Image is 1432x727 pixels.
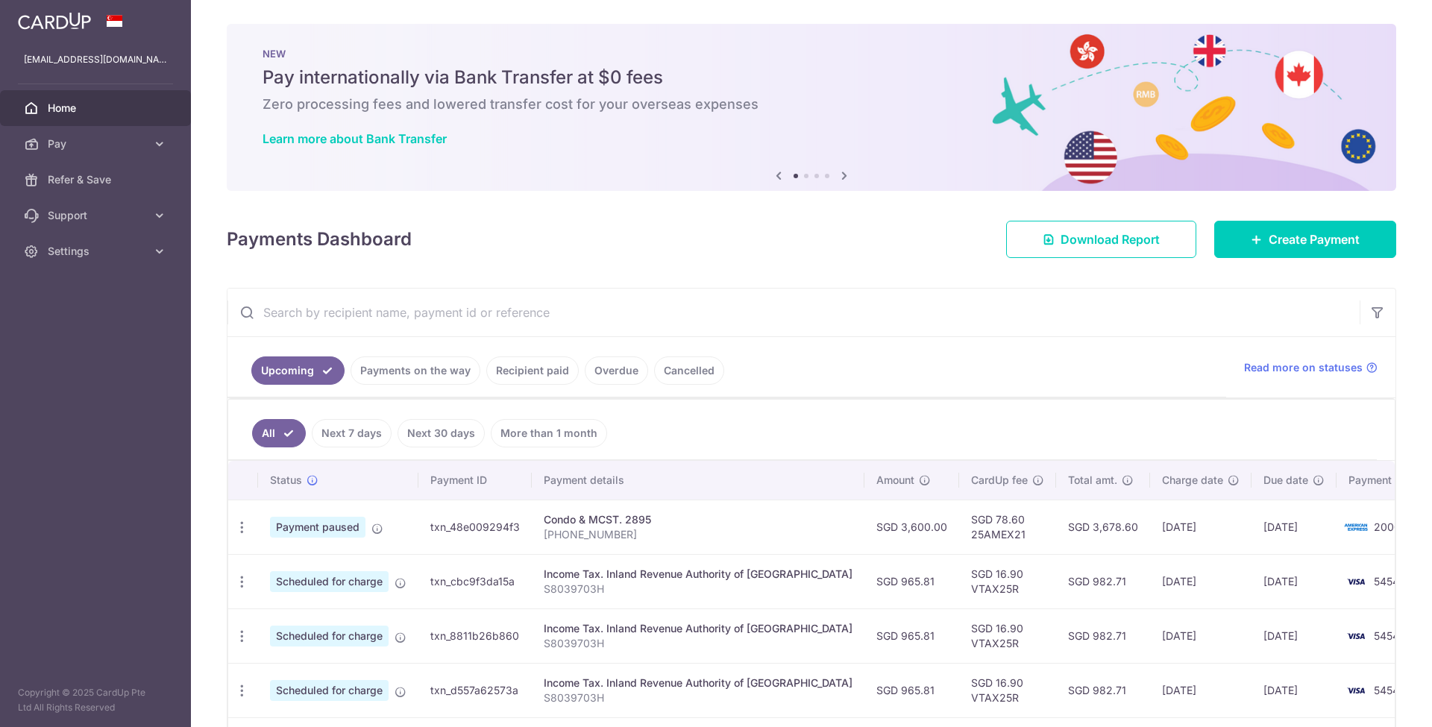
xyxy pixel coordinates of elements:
[48,244,146,259] span: Settings
[227,24,1396,191] img: Bank transfer banner
[1061,230,1160,248] span: Download Report
[1374,575,1399,588] span: 5454
[418,554,532,608] td: txn_cbc9f3da15a
[1150,554,1252,608] td: [DATE]
[1269,230,1360,248] span: Create Payment
[864,663,959,717] td: SGD 965.81
[654,356,724,385] a: Cancelled
[1150,608,1252,663] td: [DATE]
[1374,684,1399,696] span: 5454
[959,500,1056,554] td: SGD 78.60 25AMEX21
[18,12,91,30] img: CardUp
[1341,573,1371,591] img: Bank Card
[1244,360,1363,375] span: Read more on statuses
[252,419,306,447] a: All
[544,567,852,582] div: Income Tax. Inland Revenue Authority of [GEOGRAPHIC_DATA]
[1244,360,1378,375] a: Read more on statuses
[263,95,1360,113] h6: Zero processing fees and lowered transfer cost for your overseas expenses
[418,608,532,663] td: txn_8811b26b860
[24,52,167,67] p: [EMAIL_ADDRESS][DOMAIN_NAME]
[1214,221,1396,258] a: Create Payment
[48,101,146,116] span: Home
[263,48,1360,60] p: NEW
[263,66,1360,89] h5: Pay internationally via Bank Transfer at $0 fees
[1252,500,1337,554] td: [DATE]
[1252,608,1337,663] td: [DATE]
[1341,518,1371,536] img: Bank Card
[1252,663,1337,717] td: [DATE]
[959,608,1056,663] td: SGD 16.90 VTAX25R
[1162,473,1223,488] span: Charge date
[544,621,852,636] div: Income Tax. Inland Revenue Authority of [GEOGRAPHIC_DATA]
[270,626,389,646] span: Scheduled for charge
[1056,663,1150,717] td: SGD 982.71
[1068,473,1117,488] span: Total amt.
[48,172,146,187] span: Refer & Save
[864,554,959,608] td: SGD 965.81
[959,663,1056,717] td: SGD 16.90 VTAX25R
[48,208,146,223] span: Support
[1341,627,1371,645] img: Bank Card
[263,131,447,146] a: Learn more about Bank Transfer
[1252,554,1337,608] td: [DATE]
[227,226,412,253] h4: Payments Dashboard
[544,676,852,690] div: Income Tax. Inland Revenue Authority of [GEOGRAPHIC_DATA]
[1150,663,1252,717] td: [DATE]
[270,571,389,592] span: Scheduled for charge
[1374,629,1399,642] span: 5454
[1341,682,1371,699] img: Bank Card
[532,461,864,500] th: Payment details
[1056,500,1150,554] td: SGD 3,678.60
[491,419,607,447] a: More than 1 month
[312,419,392,447] a: Next 7 days
[270,680,389,701] span: Scheduled for charge
[486,356,579,385] a: Recipient paid
[48,136,146,151] span: Pay
[585,356,648,385] a: Overdue
[544,582,852,597] p: S8039703H
[544,512,852,527] div: Condo & MCST. 2895
[351,356,480,385] a: Payments on the way
[1263,473,1308,488] span: Due date
[418,500,532,554] td: txn_48e009294f3
[227,289,1360,336] input: Search by recipient name, payment id or reference
[418,461,532,500] th: Payment ID
[398,419,485,447] a: Next 30 days
[544,527,852,542] p: [PHONE_NUMBER]
[1056,608,1150,663] td: SGD 982.71
[1056,554,1150,608] td: SGD 982.71
[959,554,1056,608] td: SGD 16.90 VTAX25R
[1374,520,1401,533] span: 2000
[876,473,914,488] span: Amount
[864,500,959,554] td: SGD 3,600.00
[1006,221,1196,258] a: Download Report
[1150,500,1252,554] td: [DATE]
[864,608,959,663] td: SGD 965.81
[418,663,532,717] td: txn_d557a62573a
[971,473,1028,488] span: CardUp fee
[544,636,852,651] p: S8039703H
[270,517,365,538] span: Payment paused
[544,690,852,705] p: S8039703H
[251,356,345,385] a: Upcoming
[270,473,302,488] span: Status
